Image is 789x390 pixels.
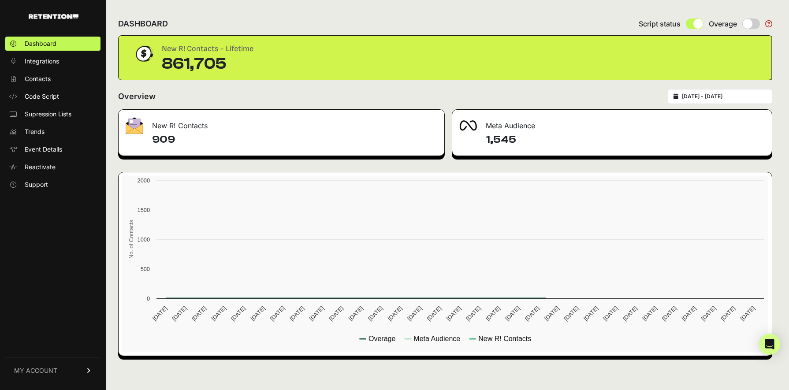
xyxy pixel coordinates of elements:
[5,37,100,51] a: Dashboard
[425,305,443,322] text: [DATE]
[25,74,51,83] span: Contacts
[5,89,100,104] a: Code Script
[151,305,168,322] text: [DATE]
[524,305,541,322] text: [DATE]
[249,305,266,322] text: [DATE]
[138,177,150,184] text: 2000
[709,19,737,29] span: Overage
[543,305,560,322] text: [DATE]
[138,236,150,243] text: 1000
[602,305,619,322] text: [DATE]
[5,72,100,86] a: Contacts
[347,305,365,322] text: [DATE]
[5,357,100,384] a: MY ACCOUNT
[147,295,150,302] text: 0
[25,180,48,189] span: Support
[14,366,57,375] span: MY ACCOUNT
[478,335,531,342] text: New R! Contacts
[445,305,462,322] text: [DATE]
[386,305,403,322] text: [DATE]
[126,117,143,134] img: fa-envelope-19ae18322b30453b285274b1b8af3d052b27d846a4fbe8435d1a52b978f639a2.png
[25,92,59,101] span: Code Script
[759,334,780,355] div: Open Intercom Messenger
[5,160,100,174] a: Reactivate
[739,305,756,322] text: [DATE]
[452,110,772,136] div: Meta Audience
[719,305,737,322] text: [DATE]
[29,14,78,19] img: Retention.com
[25,57,59,66] span: Integrations
[367,305,384,322] text: [DATE]
[368,335,395,342] text: Overage
[465,305,482,322] text: [DATE]
[413,335,460,342] text: Meta Audience
[328,305,345,322] text: [DATE]
[230,305,247,322] text: [DATE]
[308,305,325,322] text: [DATE]
[25,127,45,136] span: Trends
[700,305,717,322] text: [DATE]
[484,305,502,322] text: [DATE]
[5,125,100,139] a: Trends
[486,133,765,147] h4: 1,545
[641,305,658,322] text: [DATE]
[162,55,253,73] div: 861,705
[661,305,678,322] text: [DATE]
[5,178,100,192] a: Support
[119,110,444,136] div: New R! Contacts
[25,145,62,154] span: Event Details
[25,110,71,119] span: Supression Lists
[269,305,286,322] text: [DATE]
[582,305,599,322] text: [DATE]
[210,305,227,322] text: [DATE]
[5,54,100,68] a: Integrations
[190,305,208,322] text: [DATE]
[25,39,56,48] span: Dashboard
[118,18,168,30] h2: DASHBOARD
[5,142,100,156] a: Event Details
[128,220,134,259] text: No. of Contacts
[288,305,305,322] text: [DATE]
[118,90,156,103] h2: Overview
[171,305,188,322] text: [DATE]
[162,43,253,55] div: New R! Contacts - Lifetime
[141,266,150,272] text: 500
[138,207,150,213] text: 1500
[639,19,681,29] span: Script status
[563,305,580,322] text: [DATE]
[622,305,639,322] text: [DATE]
[25,163,56,171] span: Reactivate
[680,305,697,322] text: [DATE]
[133,43,155,65] img: dollar-coin-05c43ed7efb7bc0c12610022525b4bbbb207c7efeef5aecc26f025e68dcafac9.png
[152,133,437,147] h4: 909
[504,305,521,322] text: [DATE]
[459,120,477,131] img: fa-meta-2f981b61bb99beabf952f7030308934f19ce035c18b003e963880cc3fabeebb7.png
[406,305,423,322] text: [DATE]
[5,107,100,121] a: Supression Lists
